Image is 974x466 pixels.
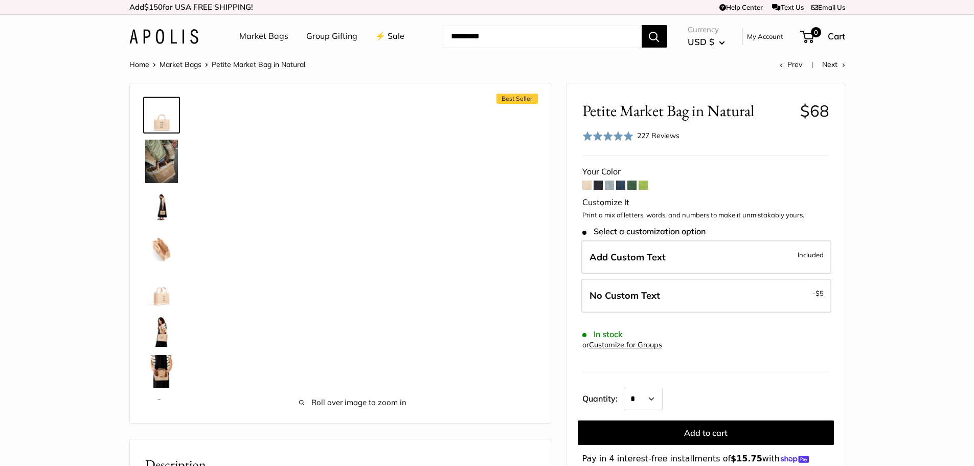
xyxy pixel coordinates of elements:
img: description_Spacious inner area with room for everything. [145,232,178,265]
span: Add Custom Text [590,251,666,263]
span: $150 [144,2,163,12]
img: Petite Market Bag in Natural [145,140,178,183]
a: My Account [747,30,783,42]
a: description_Spacious inner area with room for everything. [143,230,180,267]
a: Home [129,60,149,69]
div: Customize It [582,195,829,210]
div: Your Color [582,164,829,180]
label: Leave Blank [581,279,831,313]
a: Prev [780,60,802,69]
span: Best Seller [496,94,538,104]
img: Petite Market Bag in Natural [145,273,178,306]
a: Petite Market Bag in Natural [143,189,180,226]
input: Search... [443,25,642,48]
a: Text Us [772,3,803,11]
img: Petite Market Bag in Natural [145,314,178,347]
span: Petite Market Bag in Natural [212,60,305,69]
img: Petite Market Bag in Natural [145,355,178,388]
a: 0 Cart [801,28,845,45]
span: $5 [816,289,824,297]
a: Petite Market Bag in Natural [143,394,180,431]
span: $68 [800,101,829,121]
span: USD $ [688,36,714,47]
img: Apolis [129,29,198,44]
span: No Custom Text [590,290,660,301]
span: - [812,287,824,299]
div: or [582,338,662,352]
a: Petite Market Bag in Natural [143,271,180,308]
span: Included [798,249,824,261]
a: Help Center [719,3,763,11]
button: Search [642,25,667,48]
a: Group Gifting [306,29,357,44]
span: Currency [688,23,725,37]
span: 227 Reviews [637,131,679,140]
a: Next [822,60,845,69]
a: Petite Market Bag in Natural [143,138,180,185]
span: Roll over image to zoom in [212,395,494,410]
p: Print a mix of letters, words, and numbers to make it unmistakably yours. [582,210,829,220]
img: Petite Market Bag in Natural [145,99,178,131]
span: 0 [810,27,821,37]
button: USD $ [688,34,725,50]
img: Petite Market Bag in Natural [145,396,178,429]
img: Petite Market Bag in Natural [145,191,178,224]
button: Add to cart [578,420,834,445]
nav: Breadcrumb [129,58,305,71]
label: Quantity: [582,385,624,410]
a: Email Us [811,3,845,11]
span: In stock [582,329,623,339]
a: Customize for Groups [589,340,662,349]
a: ⚡️ Sale [375,29,404,44]
a: Petite Market Bag in Natural [143,353,180,390]
a: Petite Market Bag in Natural [143,97,180,134]
a: Market Bags [239,29,288,44]
span: Cart [828,31,845,41]
span: Select a customization option [582,227,706,236]
a: Petite Market Bag in Natural [143,312,180,349]
span: Petite Market Bag in Natural [582,101,792,120]
label: Add Custom Text [581,240,831,274]
a: Market Bags [160,60,201,69]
